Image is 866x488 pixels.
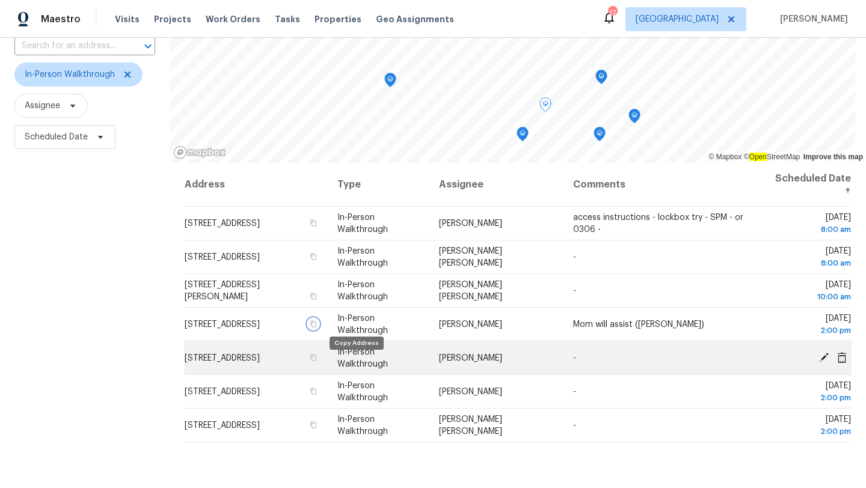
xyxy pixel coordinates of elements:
span: [STREET_ADDRESS] [185,388,260,396]
span: In-Person Walkthrough [337,415,388,436]
span: [DATE] [773,281,851,303]
div: Map marker [595,70,607,88]
div: Map marker [384,73,396,91]
div: 17 [608,7,616,19]
span: In-Person Walkthrough [337,281,388,301]
span: access instructions - lockbox try - SPM - or 0306 - [573,213,743,234]
span: Properties [315,13,361,25]
div: 2:00 pm [773,325,851,337]
span: In-Person Walkthrough [337,247,388,267]
span: [PERSON_NAME] [439,354,502,362]
div: 2:00 pm [773,425,851,438]
span: [DATE] [773,314,851,337]
span: [PERSON_NAME] [439,320,502,329]
div: Map marker [517,127,529,145]
button: Copy Address [307,386,318,397]
div: Map marker [594,127,606,145]
span: [PERSON_NAME] [775,13,848,25]
span: [STREET_ADDRESS] [185,253,260,261]
div: 2:00 pm [773,392,851,404]
button: Copy Address [307,291,318,302]
span: [PERSON_NAME] [PERSON_NAME] [439,415,502,436]
th: Assignee [429,163,564,207]
span: Scheduled Date [25,131,88,143]
button: Copy Address [307,319,318,329]
input: Search for an address... [14,37,121,55]
div: Map marker [628,109,640,127]
span: Assignee [25,100,60,112]
a: Mapbox homepage [173,145,226,159]
span: [DATE] [773,415,851,438]
span: - [573,253,576,261]
span: Mom will assist ([PERSON_NAME]) [573,320,704,329]
span: [GEOGRAPHIC_DATA] [636,13,719,25]
a: OpenStreetMap [744,153,800,161]
span: In-Person Walkthrough [337,382,388,402]
th: Address [184,163,328,207]
div: 10:00 am [773,291,851,303]
th: Scheduled Date ↑ [764,163,852,207]
th: Comments [564,163,764,207]
span: [DATE] [773,382,851,404]
span: [DATE] [773,247,851,269]
span: In-Person Walkthrough [337,314,388,335]
span: Geo Assignments [376,13,454,25]
span: [STREET_ADDRESS] [185,421,260,430]
a: Improve this map [803,153,863,161]
span: [STREET_ADDRESS][PERSON_NAME] [185,281,260,301]
span: [PERSON_NAME] [439,219,502,228]
a: Mapbox [709,153,742,161]
span: Edit [815,352,833,362]
div: Map marker [539,97,551,116]
span: In-Person Walkthrough [337,213,388,234]
button: Copy Address [307,419,318,430]
div: 8:00 am [773,257,851,269]
ah_el_jm_1744035306855: Open [749,153,767,161]
span: Visits [115,13,140,25]
th: Type [328,163,429,207]
span: - [573,388,576,396]
button: Open [140,38,156,55]
span: [PERSON_NAME] [439,388,502,396]
button: Copy Address [307,251,318,262]
span: Maestro [41,13,81,25]
button: Copy Address [307,218,318,228]
span: [STREET_ADDRESS] [185,320,260,329]
span: Cancel [833,352,851,362]
span: In-Person Walkthrough [337,348,388,368]
span: [PERSON_NAME] [PERSON_NAME] [439,247,502,267]
span: [DATE] [773,213,851,236]
span: [PERSON_NAME] [PERSON_NAME] [439,281,502,301]
span: - [573,421,576,430]
span: - [573,287,576,295]
span: [STREET_ADDRESS] [185,354,260,362]
div: 8:00 am [773,224,851,236]
span: - [573,354,576,362]
span: [STREET_ADDRESS] [185,219,260,228]
span: Work Orders [206,13,260,25]
span: In-Person Walkthrough [25,69,115,81]
span: Projects [154,13,191,25]
span: Tasks [275,15,300,23]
